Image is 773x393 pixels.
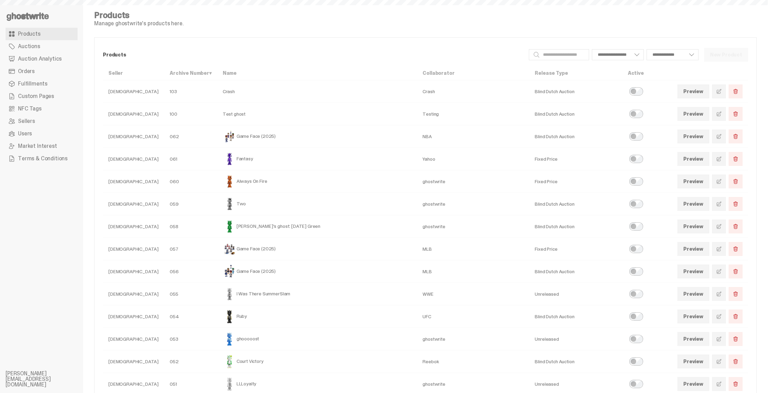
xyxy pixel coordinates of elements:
[6,115,78,127] a: Sellers
[164,328,217,350] td: 053
[417,80,529,103] td: Crash
[18,93,54,99] span: Custom Pages
[164,193,217,215] td: 059
[6,53,78,65] a: Auction Analytics
[18,143,57,149] span: Market Interest
[529,193,622,215] td: Blind Dutch Auction
[677,152,709,166] a: Preview
[729,220,743,233] button: Delete Product
[677,107,709,121] a: Preview
[529,238,622,260] td: Fixed Price
[729,129,743,143] button: Delete Product
[729,175,743,188] button: Delete Product
[223,265,237,278] img: Game Face (2025)
[164,170,217,193] td: 060
[6,102,78,115] a: NFC Tags
[729,377,743,391] button: Delete Product
[417,148,529,170] td: Yahoo
[223,377,237,391] img: LLLoyalty
[677,129,709,143] a: Preview
[209,70,212,76] span: ▾
[417,238,529,260] td: MLB
[529,305,622,328] td: Blind Dutch Auction
[164,125,217,148] td: 062
[677,310,709,323] a: Preview
[6,28,78,40] a: Products
[103,125,164,148] td: [DEMOGRAPHIC_DATA]
[529,170,622,193] td: Fixed Price
[223,332,237,346] img: ghooooost
[6,90,78,102] a: Custom Pages
[677,242,709,256] a: Preview
[103,350,164,373] td: [DEMOGRAPHIC_DATA]
[164,148,217,170] td: 061
[417,193,529,215] td: ghostwrite
[103,328,164,350] td: [DEMOGRAPHIC_DATA]
[6,65,78,78] a: Orders
[164,238,217,260] td: 057
[164,305,217,328] td: 054
[417,305,529,328] td: UFC
[217,305,417,328] td: Ruby
[529,328,622,350] td: Unreleased
[729,152,743,166] button: Delete Product
[103,305,164,328] td: [DEMOGRAPHIC_DATA]
[217,350,417,373] td: Court Victory
[94,11,184,19] h4: Products
[677,355,709,368] a: Preview
[729,84,743,98] button: Delete Product
[223,175,237,188] img: Always On Fire
[103,170,164,193] td: [DEMOGRAPHIC_DATA]
[217,170,417,193] td: Always On Fire
[417,66,529,80] th: Collaborator
[164,350,217,373] td: 052
[164,215,217,238] td: 058
[18,44,40,49] span: Auctions
[103,238,164,260] td: [DEMOGRAPHIC_DATA]
[18,56,62,62] span: Auction Analytics
[18,69,35,74] span: Orders
[103,148,164,170] td: [DEMOGRAPHIC_DATA]
[729,355,743,368] button: Delete Product
[6,127,78,140] a: Users
[217,328,417,350] td: ghooooost
[217,80,417,103] td: Crash
[529,148,622,170] td: Fixed Price
[103,260,164,283] td: [DEMOGRAPHIC_DATA]
[417,260,529,283] td: MLB
[6,371,89,387] li: [PERSON_NAME][EMAIL_ADDRESS][DOMAIN_NAME]
[223,310,237,323] img: Ruby
[6,152,78,165] a: Terms & Conditions
[729,242,743,256] button: Delete Product
[529,215,622,238] td: Blind Dutch Auction
[223,287,237,301] img: I Was There SummerSlam
[729,332,743,346] button: Delete Product
[103,283,164,305] td: [DEMOGRAPHIC_DATA]
[103,215,164,238] td: [DEMOGRAPHIC_DATA]
[164,80,217,103] td: 103
[223,220,237,233] img: Schrödinger's ghost: Sunday Green
[677,84,709,98] a: Preview
[103,66,164,80] th: Seller
[6,140,78,152] a: Market Interest
[223,242,237,256] img: Game Face (2025)
[217,260,417,283] td: Game Face (2025)
[18,118,35,124] span: Sellers
[18,156,68,161] span: Terms & Conditions
[729,265,743,278] button: Delete Product
[529,350,622,373] td: Blind Dutch Auction
[6,78,78,90] a: Fulfillments
[94,21,184,26] p: Manage ghostwrite's products here.
[164,103,217,125] td: 100
[217,125,417,148] td: Game Face (2025)
[529,125,622,148] td: Blind Dutch Auction
[729,310,743,323] button: Delete Product
[628,70,644,76] a: Active
[417,125,529,148] td: NBA
[103,80,164,103] td: [DEMOGRAPHIC_DATA]
[529,260,622,283] td: Blind Dutch Auction
[529,103,622,125] td: Blind Dutch Auction
[417,283,529,305] td: WWE
[417,328,529,350] td: ghostwrite
[18,81,47,87] span: Fulfillments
